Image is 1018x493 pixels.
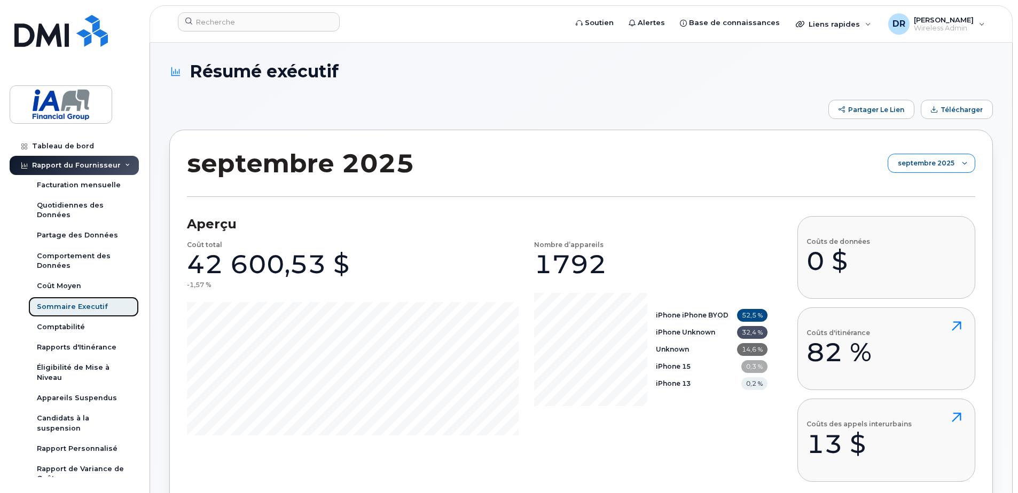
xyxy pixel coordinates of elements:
b: iPhone Unknown [656,328,715,336]
h3: Aperçu [187,216,768,232]
h2: septembre 2025 [187,147,414,179]
span: 32,4 % [737,326,768,339]
span: Partager le lien [848,106,904,114]
span: septembre 2025 [888,154,954,173]
div: 1792 [534,248,607,280]
h4: Nombre d’appareils [534,241,604,248]
span: 0,3 % [741,360,768,373]
h4: Coûts de données [806,238,870,245]
div: 82 % [806,336,872,368]
b: iPhone 13 [656,379,691,387]
div: 0 $ [806,245,870,277]
div: 13 $ [806,428,912,460]
button: Coûts d'itinérance82 % [797,307,975,390]
button: Coûts des appels interurbains13 $ [797,399,975,481]
h4: Coûts des appels interurbains [806,420,912,427]
span: Télécharger [941,106,983,114]
div: -1,57 % [187,280,211,289]
div: 42 600,53 $ [187,248,349,280]
span: 52,5 % [737,309,768,322]
span: 14,6 % [737,343,768,356]
b: Unknown [656,345,689,353]
b: iPhone 15 [656,362,691,370]
h4: Coûts d'itinérance [806,329,872,336]
button: Télécharger [921,100,993,119]
h4: Coût total [187,241,222,248]
b: iPhone iPhone BYOD [656,311,729,319]
button: Partager le lien [828,100,914,119]
span: 0,2 % [741,377,768,390]
span: Résumé exécutif [190,62,339,81]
